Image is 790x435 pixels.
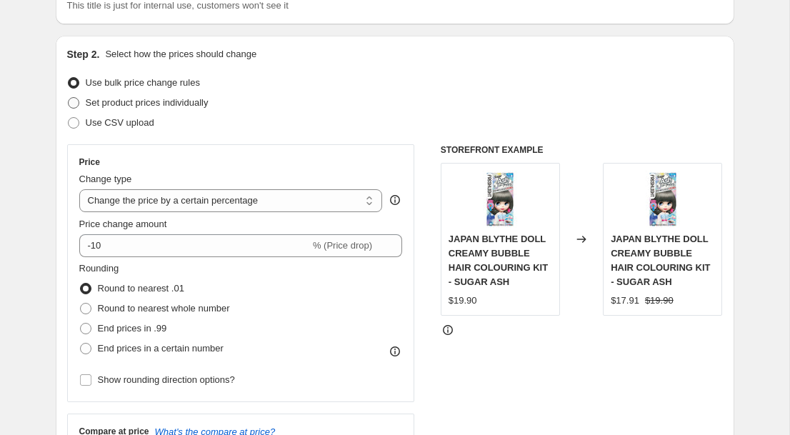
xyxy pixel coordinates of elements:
[449,234,548,287] span: JAPAN BLYTHE DOLL CREAMY BUBBLE HAIR COLOURING KIT - SUGAR ASH
[86,97,209,108] span: Set product prices individually
[313,240,372,251] span: % (Price drop)
[441,144,723,156] h6: STOREFRONT EXAMPLE
[449,294,477,308] div: $19.90
[105,47,256,61] p: Select how the prices should change
[98,323,167,334] span: End prices in .99
[98,283,184,294] span: Round to nearest .01
[79,263,119,274] span: Rounding
[98,343,224,354] span: End prices in a certain number
[79,156,100,168] h3: Price
[67,47,100,61] h2: Step 2.
[98,374,235,385] span: Show rounding direction options?
[645,294,674,308] strike: $19.90
[634,171,691,228] img: japan-blythe-doll-creamy-bubble-hair-colouring-kit-sugar-ash-fresh-light-the-cosmetic-store-new-z...
[86,117,154,128] span: Use CSV upload
[86,77,200,88] span: Use bulk price change rules
[388,193,402,207] div: help
[79,174,132,184] span: Change type
[471,171,529,228] img: japan-blythe-doll-creamy-bubble-hair-colouring-kit-sugar-ash-fresh-light-the-cosmetic-store-new-z...
[98,303,230,314] span: Round to nearest whole number
[611,234,710,287] span: JAPAN BLYTHE DOLL CREAMY BUBBLE HAIR COLOURING KIT - SUGAR ASH
[79,234,310,257] input: -15
[79,219,167,229] span: Price change amount
[611,294,639,308] div: $17.91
